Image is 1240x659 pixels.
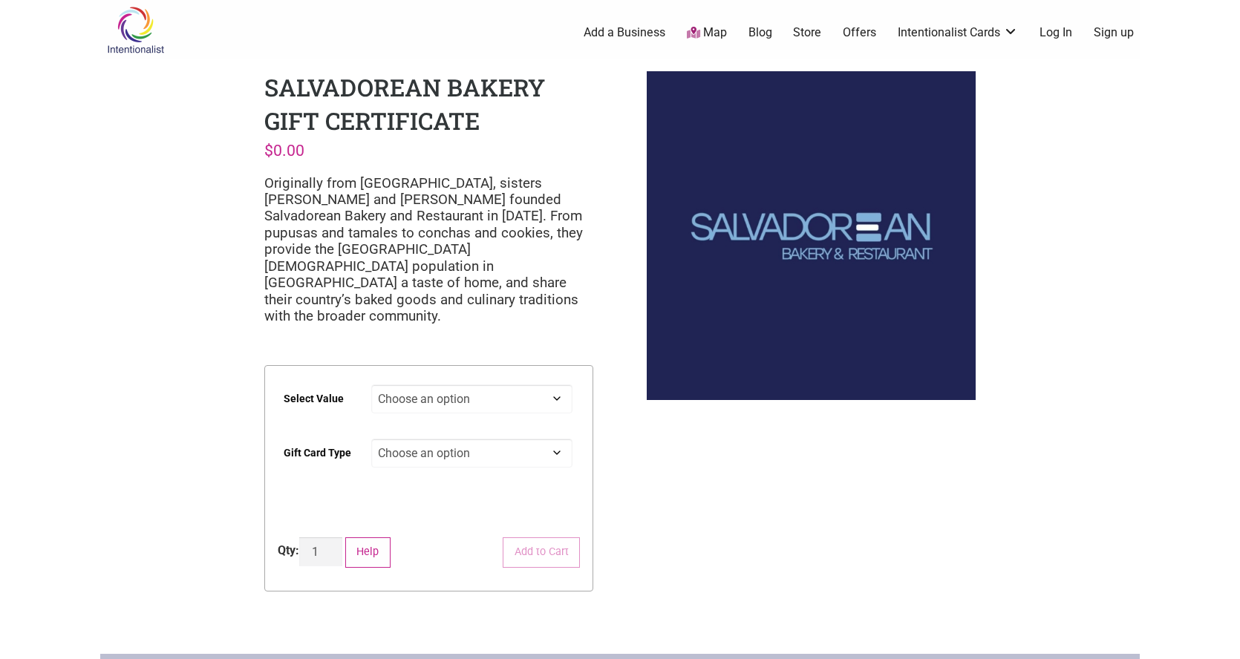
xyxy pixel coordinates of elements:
a: Map [687,24,727,42]
p: Originally from [GEOGRAPHIC_DATA], sisters [PERSON_NAME] and [PERSON_NAME] founded Salvadorean Ba... [264,175,593,325]
label: Select Value [284,382,344,416]
img: Salvadorean Bakery [647,71,976,400]
label: Gift Card Type [284,436,351,470]
bdi: 0.00 [264,141,304,160]
a: Sign up [1094,24,1134,41]
input: Product quantity [299,537,342,566]
a: Blog [748,24,772,41]
span: $ [264,141,273,160]
button: Add to Cart [503,537,580,568]
a: Log In [1040,24,1072,41]
button: Help [345,537,391,568]
a: Store [793,24,821,41]
h1: Salvadorean Bakery Gift Certificate [264,71,545,137]
a: Offers [843,24,876,41]
a: Add a Business [584,24,665,41]
div: Qty: [278,542,299,560]
a: Intentionalist Cards [898,24,1018,41]
img: Intentionalist [100,6,171,54]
